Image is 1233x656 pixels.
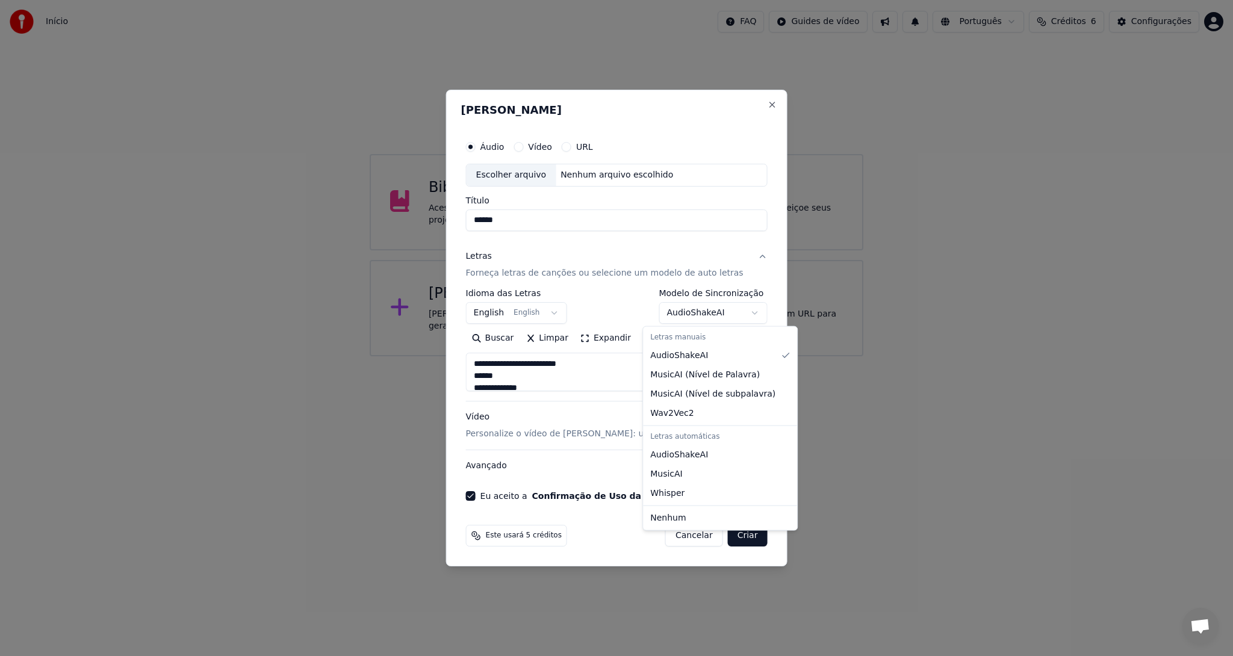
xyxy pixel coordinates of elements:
span: AudioShakeAI [650,449,708,461]
span: Wav2Vec2 [650,407,694,419]
span: Nenhum [650,512,686,524]
span: AudioShakeAI [650,350,708,362]
span: MusicAI ( Nível de subpalavra ) [650,388,775,400]
div: Letras automáticas [645,429,795,445]
div: Letras manuais [645,329,795,346]
span: MusicAI [650,468,683,480]
span: Whisper [650,487,685,499]
span: MusicAI ( Nível de Palavra ) [650,369,760,381]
